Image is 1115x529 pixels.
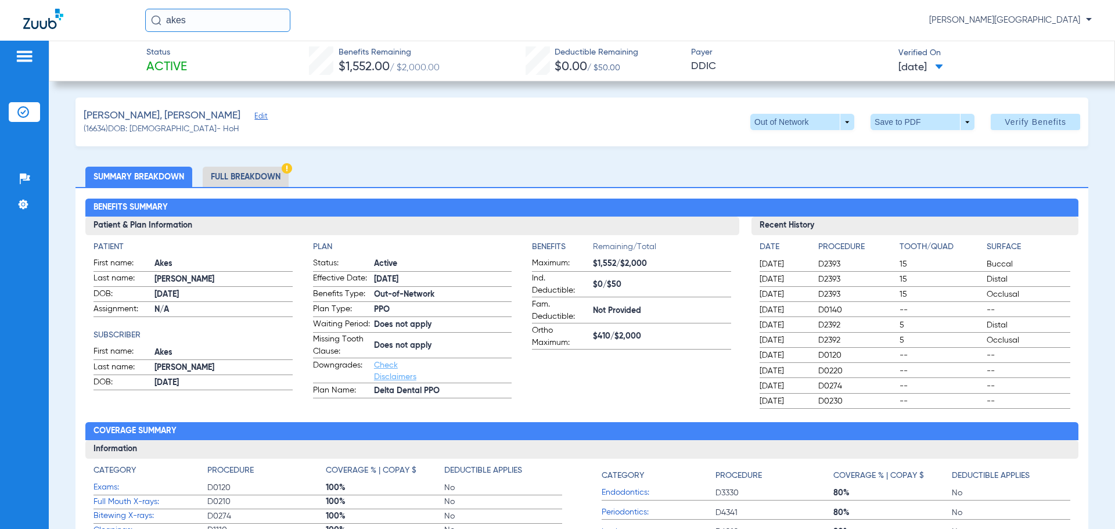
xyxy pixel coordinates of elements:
[900,350,983,361] span: --
[602,487,715,499] span: Endodontics:
[85,167,192,187] li: Summary Breakdown
[818,304,895,316] span: D0140
[313,318,370,332] span: Waiting Period:
[833,470,924,482] h4: Coverage % | Copay $
[760,241,808,257] app-breakdown-title: Date
[93,241,292,253] h4: Patient
[313,303,370,317] span: Plan Type:
[818,365,895,377] span: D0220
[602,506,715,519] span: Periodontics:
[154,289,292,301] span: [DATE]
[313,257,370,271] span: Status:
[203,167,289,187] li: Full Breakdown
[691,46,889,59] span: Payer
[93,376,150,390] span: DOB:
[760,395,808,407] span: [DATE]
[326,465,444,481] app-breakdown-title: Coverage % | Copay $
[207,510,326,522] span: D0274
[900,304,983,316] span: --
[555,61,587,73] span: $0.00
[900,289,983,300] span: 15
[374,289,512,301] span: Out-of-Network
[818,289,895,300] span: D2393
[207,482,326,494] span: D0120
[760,289,808,300] span: [DATE]
[760,334,808,346] span: [DATE]
[93,288,150,302] span: DOB:
[15,49,34,63] img: hamburger-icon
[987,365,1070,377] span: --
[326,465,416,477] h4: Coverage % | Copay $
[818,274,895,285] span: D2393
[532,241,593,253] h4: Benefits
[833,487,952,499] span: 80%
[151,15,161,26] img: Search Icon
[93,361,150,375] span: Last name:
[760,258,808,270] span: [DATE]
[987,289,1070,300] span: Occlusal
[587,64,620,72] span: / $50.00
[84,109,240,123] span: [PERSON_NAME], [PERSON_NAME]
[339,61,390,73] span: $1,552.00
[900,241,983,257] app-breakdown-title: Tooth/Quad
[760,274,808,285] span: [DATE]
[593,305,731,317] span: Not Provided
[93,257,150,271] span: First name:
[818,241,895,253] h4: Procedure
[760,350,808,361] span: [DATE]
[900,334,983,346] span: 5
[532,298,589,323] span: Fam. Deductible:
[818,350,895,361] span: D0120
[254,112,265,123] span: Edit
[93,303,150,317] span: Assignment:
[444,496,563,508] span: No
[313,333,370,358] span: Missing Tooth Clause:
[760,241,808,253] h4: Date
[900,241,983,253] h4: Tooth/Quad
[532,325,589,349] span: Ortho Maximum:
[987,274,1070,285] span: Distal
[900,380,983,392] span: --
[532,272,589,297] span: Ind. Deductible:
[987,395,1070,407] span: --
[691,59,889,74] span: DDIC
[154,347,292,359] span: Akes
[760,365,808,377] span: [DATE]
[93,346,150,359] span: First name:
[818,258,895,270] span: D2393
[987,350,1070,361] span: --
[900,258,983,270] span: 15
[207,465,254,477] h4: Procedure
[751,217,1078,235] h3: Recent History
[532,257,589,271] span: Maximum:
[154,362,292,374] span: [PERSON_NAME]
[374,258,512,270] span: Active
[715,465,834,486] app-breakdown-title: Procedure
[282,163,292,174] img: Hazard
[602,470,644,482] h4: Category
[326,510,444,522] span: 100%
[313,241,512,253] h4: Plan
[374,361,416,381] a: Check Disclaimers
[154,304,292,316] span: N/A
[207,465,326,481] app-breakdown-title: Procedure
[532,241,593,257] app-breakdown-title: Benefits
[987,241,1070,257] app-breakdown-title: Surface
[987,304,1070,316] span: --
[85,422,1078,441] h2: Coverage Summary
[818,334,895,346] span: D2392
[987,241,1070,253] h4: Surface
[154,258,292,270] span: Akes
[444,465,522,477] h4: Deductible Applies
[900,319,983,331] span: 5
[145,9,290,32] input: Search for patients
[146,59,187,75] span: Active
[593,258,731,270] span: $1,552/$2,000
[593,330,731,343] span: $410/$2,000
[750,114,854,130] button: Out of Network
[374,304,512,316] span: PPO
[85,440,1078,459] h3: Information
[93,481,207,494] span: Exams:
[987,319,1070,331] span: Distal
